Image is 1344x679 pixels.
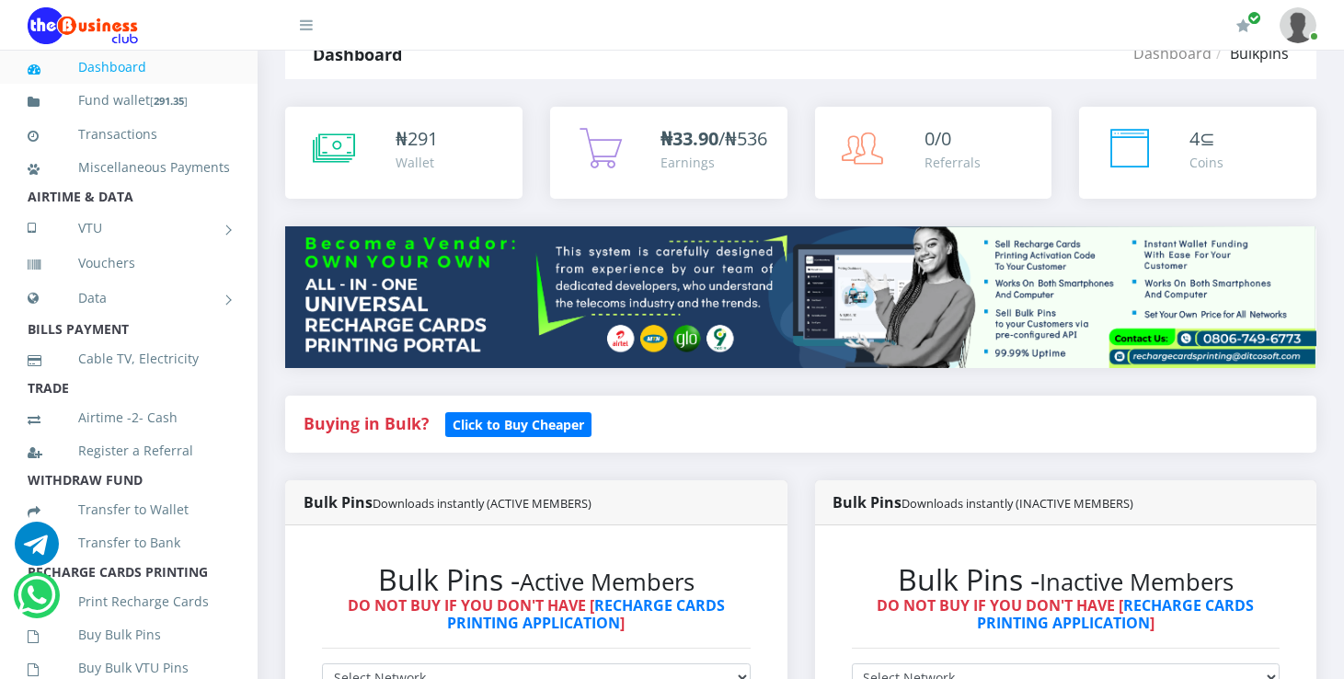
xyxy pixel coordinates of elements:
a: Transfer to Bank [28,522,230,564]
img: Logo [28,7,138,44]
a: Dashboard [28,46,230,88]
h2: Bulk Pins - [322,562,751,597]
h2: Bulk Pins - [852,562,1281,597]
a: Dashboard [1133,43,1212,63]
small: Downloads instantly (INACTIVE MEMBERS) [902,495,1134,512]
b: Click to Buy Cheaper [453,416,584,433]
a: Chat for support [15,535,59,566]
a: Print Recharge Cards [28,581,230,623]
a: ₦291 Wallet [285,107,523,199]
span: /₦536 [661,126,767,151]
strong: Bulk Pins [304,492,592,512]
a: Chat for support [17,587,55,617]
span: 291 [408,126,438,151]
div: ₦ [396,125,438,153]
a: Buy Bulk Pins [28,614,230,656]
a: Vouchers [28,242,230,284]
div: Coins [1189,153,1223,172]
div: Wallet [396,153,438,172]
a: Transactions [28,113,230,155]
strong: Bulk Pins [833,492,1134,512]
a: ₦33.90/₦536 Earnings [550,107,787,199]
a: VTU [28,205,230,251]
small: [ ] [150,94,188,108]
a: RECHARGE CARDS PRINTING APPLICATION [447,595,725,633]
a: Data [28,275,230,321]
strong: Dashboard [313,43,402,65]
a: Click to Buy Cheaper [445,412,592,434]
a: Cable TV, Electricity [28,338,230,380]
span: Renew/Upgrade Subscription [1247,11,1261,25]
strong: DO NOT BUY IF YOU DON'T HAVE [ ] [877,595,1254,633]
a: Register a Referral [28,430,230,472]
img: multitenant_rcp.png [285,226,1316,368]
span: 4 [1189,126,1200,151]
a: Miscellaneous Payments [28,146,230,189]
i: Renew/Upgrade Subscription [1236,18,1250,33]
span: 0/0 [925,126,952,151]
div: ⊆ [1189,125,1223,153]
a: Transfer to Wallet [28,489,230,531]
a: Airtime -2- Cash [28,397,230,439]
small: Downloads instantly (ACTIVE MEMBERS) [373,495,592,512]
a: Fund wallet[291.35] [28,79,230,122]
strong: DO NOT BUY IF YOU DON'T HAVE [ ] [348,595,725,633]
b: ₦33.90 [661,126,718,151]
small: Active Members [520,566,695,598]
li: Bulkpins [1212,42,1289,64]
b: 291.35 [154,94,184,108]
a: 0/0 Referrals [815,107,1052,199]
div: Referrals [925,153,982,172]
strong: Buying in Bulk? [304,412,429,434]
img: User [1280,7,1316,43]
div: Earnings [661,153,767,172]
small: Inactive Members [1040,566,1234,598]
a: RECHARGE CARDS PRINTING APPLICATION [977,595,1255,633]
